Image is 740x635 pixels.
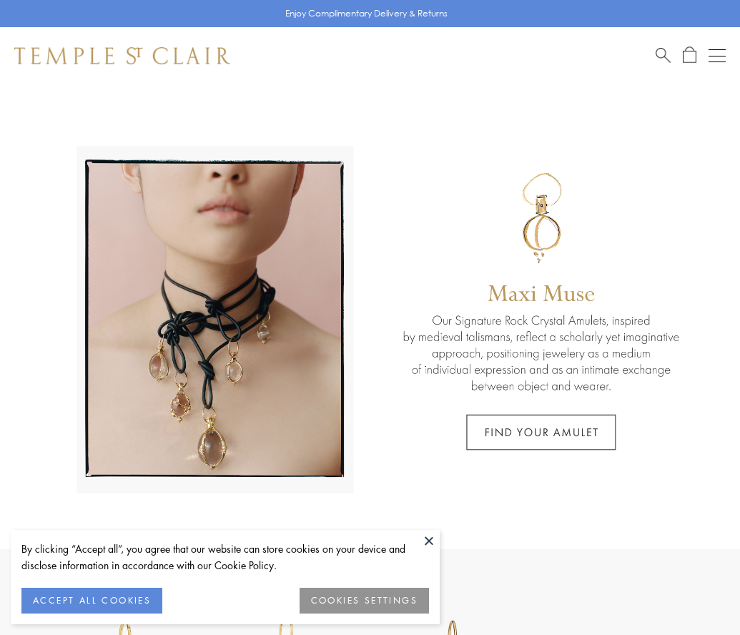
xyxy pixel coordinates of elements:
div: By clicking “Accept all”, you agree that our website can store cookies on your device and disclos... [21,541,429,574]
button: Open navigation [709,47,726,64]
p: Enjoy Complimentary Delivery & Returns [285,6,448,21]
a: Open Shopping Bag [683,46,696,64]
img: Temple St. Clair [14,47,230,64]
a: Search [656,46,671,64]
button: ACCEPT ALL COOKIES [21,588,162,614]
button: COOKIES SETTINGS [300,588,429,614]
